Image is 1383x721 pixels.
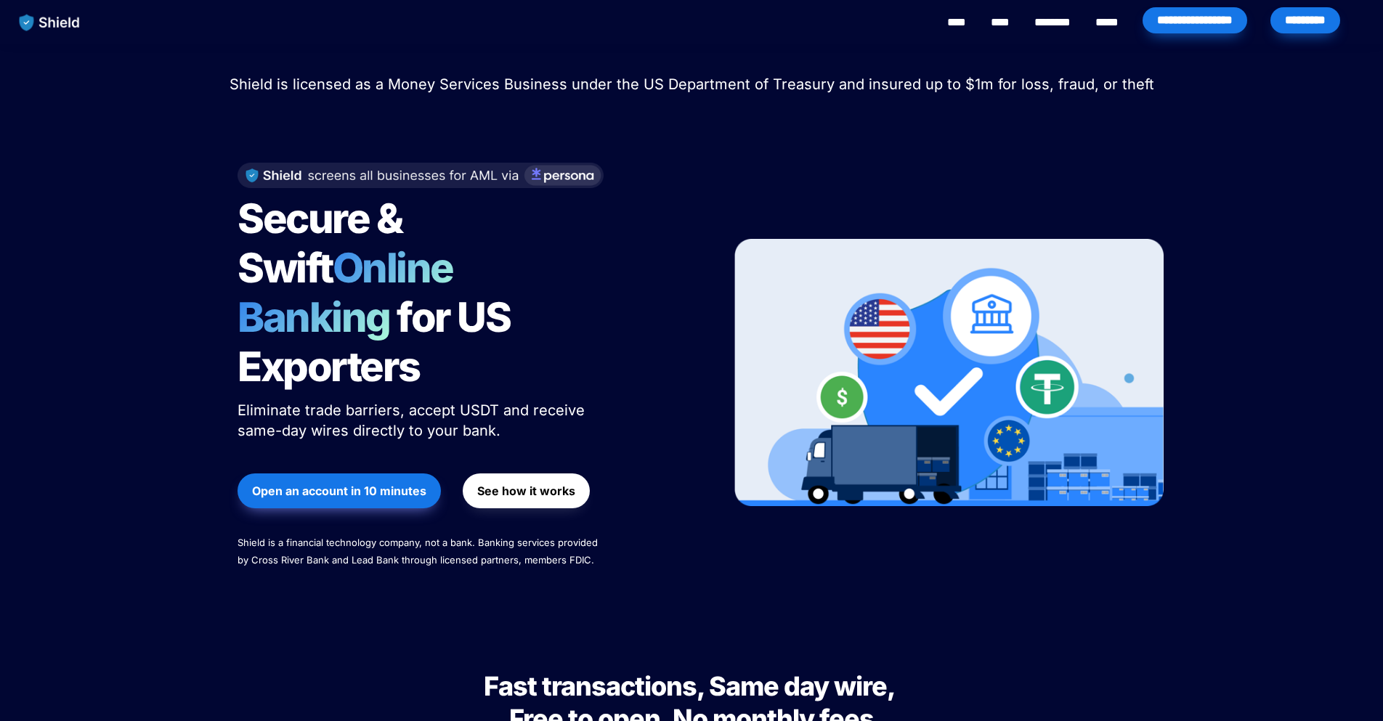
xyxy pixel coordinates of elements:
img: website logo [12,7,87,38]
a: See how it works [463,466,590,516]
span: Secure & Swift [238,194,409,293]
button: See how it works [463,473,590,508]
span: Online Banking [238,243,468,342]
span: Shield is licensed as a Money Services Business under the US Department of Treasury and insured u... [230,76,1154,93]
a: Open an account in 10 minutes [238,466,441,516]
span: Shield is a financial technology company, not a bank. Banking services provided by Cross River Ba... [238,537,601,566]
strong: See how it works [477,484,575,498]
span: Eliminate trade barriers, accept USDT and receive same-day wires directly to your bank. [238,402,589,439]
strong: Open an account in 10 minutes [252,484,426,498]
button: Open an account in 10 minutes [238,473,441,508]
span: for US Exporters [238,293,517,391]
